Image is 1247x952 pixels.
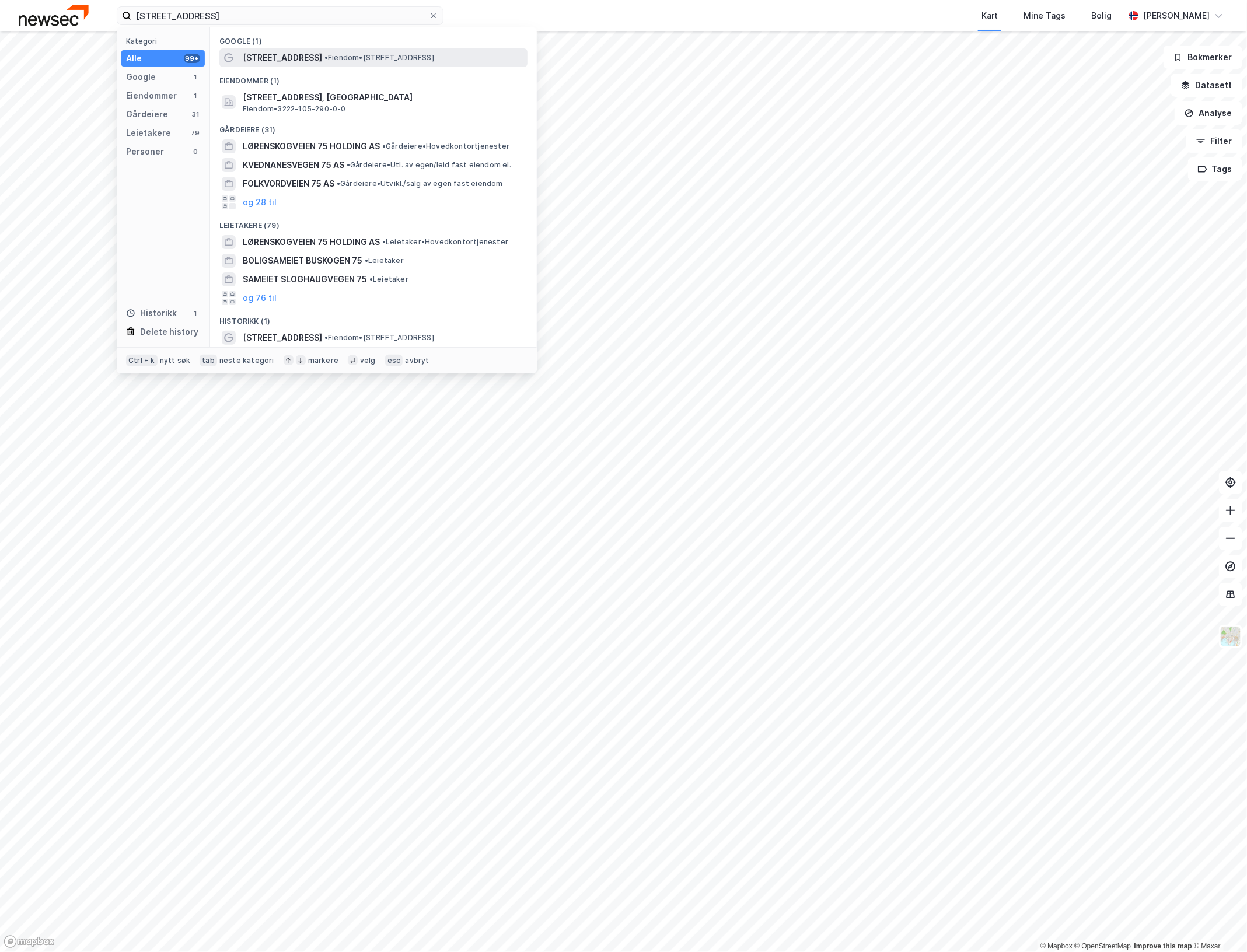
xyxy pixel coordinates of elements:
[191,309,200,318] div: 1
[1189,896,1247,952] div: Kontrollprogram for chat
[382,142,386,150] span: •
[210,67,537,88] div: Eiendommer (1)
[324,53,328,62] span: •
[337,179,340,188] span: •
[1134,942,1192,950] a: Improve this map
[243,51,322,65] span: [STREET_ADDRESS]
[365,256,368,265] span: •
[126,70,156,84] div: Google
[184,54,200,63] div: 99+
[1220,625,1242,647] img: Z
[191,147,200,156] div: 0
[365,256,404,265] span: Leietaker
[382,237,508,247] span: Leietaker • Hovedkontortjenester
[337,179,503,188] span: Gårdeiere • Utvikl./salg av egen fast eiendom
[1164,45,1242,69] button: Bokmerker
[243,104,346,114] span: Eiendom • 3222-105-290-0-0
[347,160,350,169] span: •
[4,935,55,949] a: Mapbox homepage
[324,333,328,342] span: •
[369,275,408,284] span: Leietaker
[126,126,171,140] div: Leietakere
[191,91,200,100] div: 1
[243,158,344,172] span: KVEDNANESVEGEN 75 AS
[126,355,158,366] div: Ctrl + k
[126,37,205,45] div: Kategori
[1075,942,1131,950] a: OpenStreetMap
[1189,896,1247,952] iframe: Chat Widget
[981,9,998,23] div: Kart
[191,110,200,119] div: 31
[1040,942,1073,950] a: Mapbox
[210,307,537,328] div: Historikk (1)
[191,72,200,82] div: 1
[1175,101,1242,125] button: Analyse
[243,235,380,249] span: LØRENSKOGVEIEN 75 HOLDING AS
[382,237,386,246] span: •
[140,325,198,339] div: Delete history
[126,145,164,159] div: Personer
[19,5,89,26] img: newsec-logo.f6e21ccffca1b3a03d2d.png
[126,107,168,121] div: Gårdeiere
[360,356,376,365] div: velg
[308,356,338,365] div: markere
[1024,9,1066,23] div: Mine Tags
[210,212,537,233] div: Leietakere (79)
[210,27,537,48] div: Google (1)
[243,272,367,286] span: SAMEIET SLOGHAUGVEGEN 75
[243,291,277,305] button: og 76 til
[243,331,322,345] span: [STREET_ADDRESS]
[382,142,509,151] span: Gårdeiere • Hovedkontortjenester
[1188,157,1242,181] button: Tags
[1143,9,1210,23] div: [PERSON_NAME]
[126,51,142,65] div: Alle
[243,195,277,209] button: og 28 til
[243,177,334,191] span: FOLKVORDVEIEN 75 AS
[200,355,217,366] div: tab
[131,7,429,24] input: Søk på adresse, matrikkel, gårdeiere, leietakere eller personer
[324,53,434,62] span: Eiendom • [STREET_ADDRESS]
[385,355,403,366] div: esc
[1091,9,1112,23] div: Bolig
[160,356,191,365] div: nytt søk
[243,90,523,104] span: [STREET_ADDRESS], [GEOGRAPHIC_DATA]
[126,89,177,103] div: Eiendommer
[1186,129,1242,153] button: Filter
[324,333,434,342] span: Eiendom • [STREET_ADDRESS]
[1171,73,1242,97] button: Datasett
[126,306,177,320] div: Historikk
[243,139,380,153] span: LØRENSKOGVEIEN 75 HOLDING AS
[210,116,537,137] div: Gårdeiere (31)
[369,275,373,283] span: •
[347,160,511,170] span: Gårdeiere • Utl. av egen/leid fast eiendom el.
[191,128,200,138] div: 79
[405,356,429,365] div: avbryt
[219,356,274,365] div: neste kategori
[243,254,362,268] span: BOLIGSAMEIET BUSKOGEN 75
